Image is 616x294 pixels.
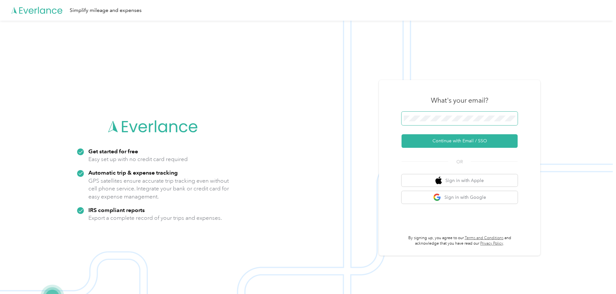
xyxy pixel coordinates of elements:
[88,214,222,222] p: Export a complete record of your trips and expenses.
[88,148,138,155] strong: Get started for free
[70,6,142,15] div: Simplify mileage and expenses
[480,241,503,246] a: Privacy Policy
[88,155,188,163] p: Easy set up with no credit card required
[431,96,488,105] h3: What's your email?
[402,174,518,187] button: apple logoSign in with Apple
[88,169,178,176] strong: Automatic trip & expense tracking
[448,158,471,165] span: OR
[433,193,441,201] img: google logo
[402,191,518,204] button: google logoSign in with Google
[465,236,503,240] a: Terms and Conditions
[402,134,518,148] button: Continue with Email / SSO
[88,177,229,201] p: GPS satellites ensure accurate trip tracking even without cell phone service. Integrate your bank...
[402,235,518,247] p: By signing up, you agree to our and acknowledge that you have read our .
[435,177,442,185] img: apple logo
[88,207,145,213] strong: IRS compliant reports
